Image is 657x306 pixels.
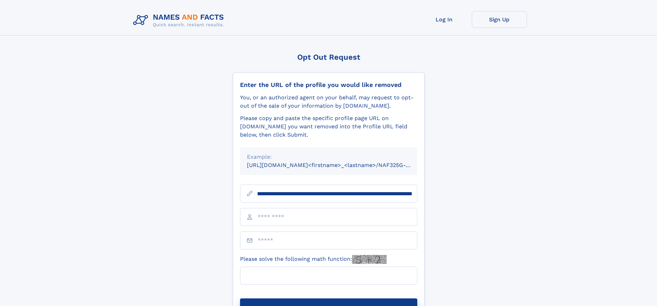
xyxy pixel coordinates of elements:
[240,114,417,139] div: Please copy and paste the specific profile page URL on [DOMAIN_NAME] you want removed into the Pr...
[240,81,417,89] div: Enter the URL of the profile you would like removed
[130,11,230,30] img: Logo Names and Facts
[247,162,430,168] small: [URL][DOMAIN_NAME]<firstname>_<lastname>/NAF325G-xxxxxxxx
[240,93,417,110] div: You, or an authorized agent on your behalf, may request to opt-out of the sale of your informatio...
[233,53,425,61] div: Opt Out Request
[472,11,527,28] a: Sign Up
[247,153,410,161] div: Example:
[417,11,472,28] a: Log In
[240,255,387,264] label: Please solve the following math function:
